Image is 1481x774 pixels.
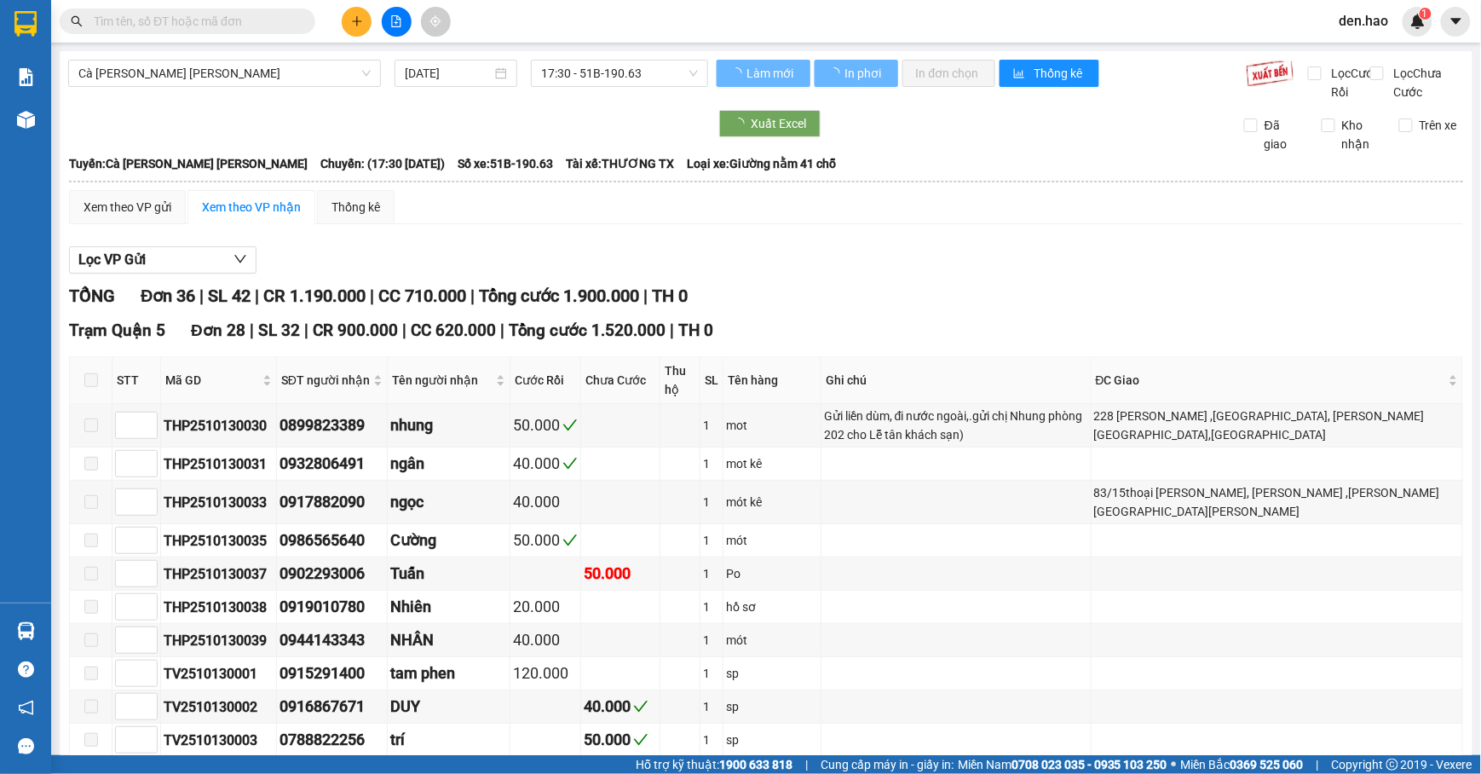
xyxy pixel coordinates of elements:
div: trí [390,728,507,752]
span: | [500,321,504,340]
span: Lọc Cước Rồi [1324,64,1382,101]
span: search [71,15,83,27]
span: Xuất Excel [752,114,807,133]
div: 1 [703,697,720,716]
span: Cà Mau - Hồ Chí Minh [78,61,371,86]
td: THP2510130033 [161,481,277,524]
td: TV2510130001 [161,657,277,690]
div: Cường [390,529,507,552]
span: question-circle [18,661,34,678]
span: plus [351,15,363,27]
input: 13/10/2025 [405,64,492,83]
img: icon-new-feature [1410,14,1426,29]
td: THP2510130037 [161,557,277,591]
button: file-add [382,7,412,37]
span: Miền Nam [958,755,1167,774]
span: Lọc Chưa Cước [1386,64,1464,101]
span: | [1317,755,1319,774]
span: Miền Bắc [1181,755,1304,774]
td: ngân [388,448,510,481]
span: 17:30 - 51B-190.63 [541,61,698,86]
div: 1 [703,564,720,583]
span: | [199,286,204,306]
span: Chuyến: (17:30 [DATE]) [320,154,445,173]
div: 1 [703,531,720,550]
div: 40.000 [513,452,578,476]
span: file-add [390,15,402,27]
img: warehouse-icon [17,622,35,640]
div: 1 [703,493,720,511]
button: In phơi [815,60,898,87]
span: down [233,252,247,266]
span: message [18,738,34,754]
th: Tên hàng [723,357,821,404]
th: Thu hộ [660,357,700,404]
span: ĐC Giao [1096,371,1445,390]
th: SL [700,357,723,404]
td: 0986565640 [277,524,388,557]
td: TV2510130003 [161,724,277,757]
span: Hỗ trợ kỹ thuật: [636,755,792,774]
div: mót [726,531,818,550]
span: | [304,321,308,340]
div: THP2510130039 [164,630,274,651]
div: sp [726,664,818,683]
div: 0916867671 [279,695,384,719]
div: THP2510130031 [164,453,274,475]
td: 0917882090 [277,481,388,524]
td: 0788822256 [277,724,388,757]
div: 0919010780 [279,595,384,619]
div: 50.000 [513,413,578,437]
span: Đã giao [1258,116,1309,153]
span: Tài xế: THƯƠNG TX [566,154,674,173]
div: mót kê [726,493,818,511]
span: CC 710.000 [378,286,466,306]
span: bar-chart [1013,67,1028,81]
td: 0919010780 [277,591,388,624]
button: Lọc VP Gửi [69,246,256,274]
sup: 1 [1420,8,1432,20]
img: logo-vxr [14,11,37,37]
div: 0788822256 [279,728,384,752]
div: 1 [703,416,720,435]
td: THP2510130038 [161,591,277,624]
div: nhung [390,413,507,437]
td: THP2510130030 [161,404,277,448]
div: ngân [390,452,507,476]
div: 83/15thoại [PERSON_NAME], [PERSON_NAME] ,[PERSON_NAME][GEOGRAPHIC_DATA][PERSON_NAME] [1094,483,1460,521]
span: CR 900.000 [313,321,398,340]
div: Xem theo VP nhận [202,198,301,217]
td: 0902293006 [277,557,388,591]
span: | [255,286,259,306]
th: Chưa Cước [581,357,660,404]
div: 0917882090 [279,490,384,514]
span: loading [730,67,745,79]
span: Làm mới [747,64,797,83]
span: Kho nhận [1335,116,1386,153]
div: 0944143343 [279,628,384,652]
span: | [805,755,808,774]
span: Tổng cước 1.520.000 [509,321,666,340]
span: check [633,699,648,714]
div: 40.000 [513,628,578,652]
span: Trạm Quận 5 [69,321,165,340]
div: 0932806491 [279,452,384,476]
div: 120.000 [513,661,578,685]
div: Nhiên [390,595,507,619]
span: | [370,286,374,306]
div: 0986565640 [279,529,384,552]
strong: 0369 525 060 [1230,758,1304,771]
span: copyright [1386,759,1398,771]
div: tam phen [390,661,507,685]
div: 1 [703,454,720,473]
b: Tuyến: Cà [PERSON_NAME] [PERSON_NAME] [69,157,308,170]
div: Thống kê [331,198,380,217]
span: den.hao [1326,10,1403,32]
img: solution-icon [17,68,35,86]
span: loading [733,118,752,130]
div: TV2510130003 [164,730,274,751]
div: 50.000 [584,728,657,752]
span: TH 0 [652,286,688,306]
img: warehouse-icon [17,111,35,129]
div: 0915291400 [279,661,384,685]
